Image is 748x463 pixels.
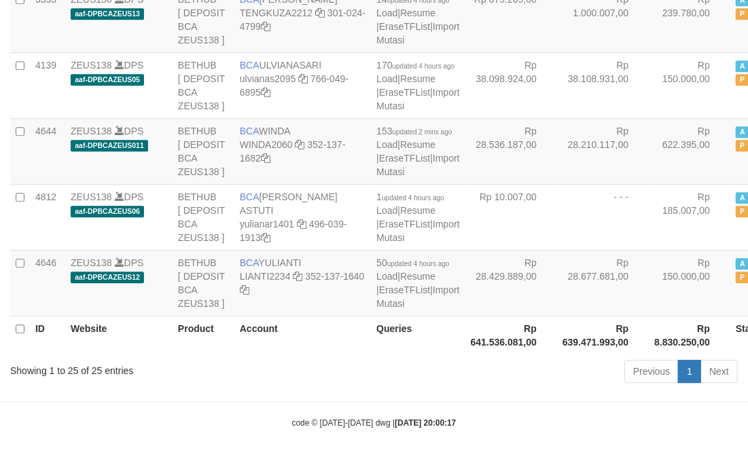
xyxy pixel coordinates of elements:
[557,316,649,354] th: Rp 639.471.993,00
[376,191,459,243] span: | | |
[624,360,679,383] a: Previous
[649,316,730,354] th: Rp 8.830.250,00
[65,184,173,250] td: DPS
[376,257,459,309] span: | | |
[376,271,397,282] a: Load
[379,284,430,295] a: EraseTFList
[557,52,649,118] td: Rp 38.108.931,00
[173,250,234,316] td: BETHUB [ DEPOSIT BCA ZEUS138 ]
[240,126,259,136] span: BCA
[649,250,730,316] td: Rp 150.000,00
[65,250,173,316] td: DPS
[71,191,112,202] a: ZEUS138
[71,257,112,268] a: ZEUS138
[379,21,430,32] a: EraseTFList
[376,87,459,111] a: Import Mutasi
[234,250,371,316] td: YULIANTI 352-137-1640
[376,153,459,177] a: Import Mutasi
[261,232,270,243] a: Copy 4960391913 to clipboard
[173,316,234,354] th: Product
[240,271,291,282] a: LIANTI2234
[10,358,302,377] div: Showing 1 to 25 of 25 entries
[71,206,144,217] span: aaf-DPBCAZEUS06
[557,118,649,184] td: Rp 28.210.117,00
[240,284,249,295] a: Copy 3521371640 to clipboard
[261,87,270,98] a: Copy 7660496895 to clipboard
[65,118,173,184] td: DPS
[379,219,430,229] a: EraseTFList
[376,219,459,243] a: Import Mutasi
[465,52,557,118] td: Rp 38.098.924,00
[400,271,435,282] a: Resume
[240,7,313,18] a: TENGKUZA2212
[240,139,293,150] a: WINDA2060
[400,73,435,84] a: Resume
[293,271,302,282] a: Copy LIANTI2234 to clipboard
[376,191,444,202] span: 1
[240,73,296,84] a: ulvianas2095
[173,118,234,184] td: BETHUB [ DEPOSIT BCA ZEUS138 ]
[376,257,449,268] span: 50
[382,194,444,202] span: updated 4 hours ago
[376,126,459,177] span: | | |
[649,52,730,118] td: Rp 150.000,00
[296,139,305,150] a: Copy WINDA2060 to clipboard
[379,87,430,98] a: EraseTFList
[71,272,144,283] span: aaf-DPBCAZEUS12
[234,184,371,250] td: [PERSON_NAME] ASTUTI 496-039-1913
[400,7,435,18] a: Resume
[376,60,459,111] span: | | |
[678,360,701,383] a: 1
[400,139,435,150] a: Resume
[376,7,397,18] a: Load
[240,191,260,202] span: BCA
[71,126,112,136] a: ZEUS138
[261,153,270,164] a: Copy 3521371682 to clipboard
[173,52,234,118] td: BETHUB [ DEPOSIT BCA ZEUS138 ]
[315,7,325,18] a: Copy TENGKUZA2212 to clipboard
[173,184,234,250] td: BETHUB [ DEPOSIT BCA ZEUS138 ]
[376,21,459,45] a: Import Mutasi
[395,418,456,428] strong: [DATE] 20:00:17
[30,184,65,250] td: 4812
[240,257,259,268] span: BCA
[71,8,144,20] span: aaf-DPBCAZEUS13
[71,140,148,151] span: aaf-DPBCAZEUS011
[557,184,649,250] td: - - -
[376,284,459,309] a: Import Mutasi
[71,74,144,86] span: aaf-DPBCAZEUS05
[465,316,557,354] th: Rp 641.536.081,00
[298,73,308,84] a: Copy ulvianas2095 to clipboard
[387,260,450,267] span: updated 4 hours ago
[376,60,455,71] span: 170
[240,219,294,229] a: yulianar1401
[557,250,649,316] td: Rp 28.677.681,00
[465,250,557,316] td: Rp 28.429.889,00
[465,118,557,184] td: Rp 28.536.187,00
[261,21,270,32] a: Copy 3010244799 to clipboard
[393,128,452,136] span: updated 2 mins ago
[65,52,173,118] td: DPS
[371,316,465,354] th: Queries
[30,250,65,316] td: 4646
[30,118,65,184] td: 4644
[376,139,397,150] a: Load
[376,73,397,84] a: Load
[30,316,65,354] th: ID
[297,219,306,229] a: Copy yulianar1401 to clipboard
[376,205,397,216] a: Load
[240,60,260,71] span: BCA
[400,205,435,216] a: Resume
[649,184,730,250] td: Rp 185.007,00
[465,184,557,250] td: Rp 10.007,00
[234,316,371,354] th: Account
[234,52,371,118] td: ULVIANASARI 766-049-6895
[65,316,173,354] th: Website
[376,126,452,136] span: 153
[379,153,430,164] a: EraseTFList
[292,418,457,428] small: code © [DATE]-[DATE] dwg |
[700,360,738,383] a: Next
[649,118,730,184] td: Rp 622.395,00
[30,52,65,118] td: 4139
[71,60,112,71] a: ZEUS138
